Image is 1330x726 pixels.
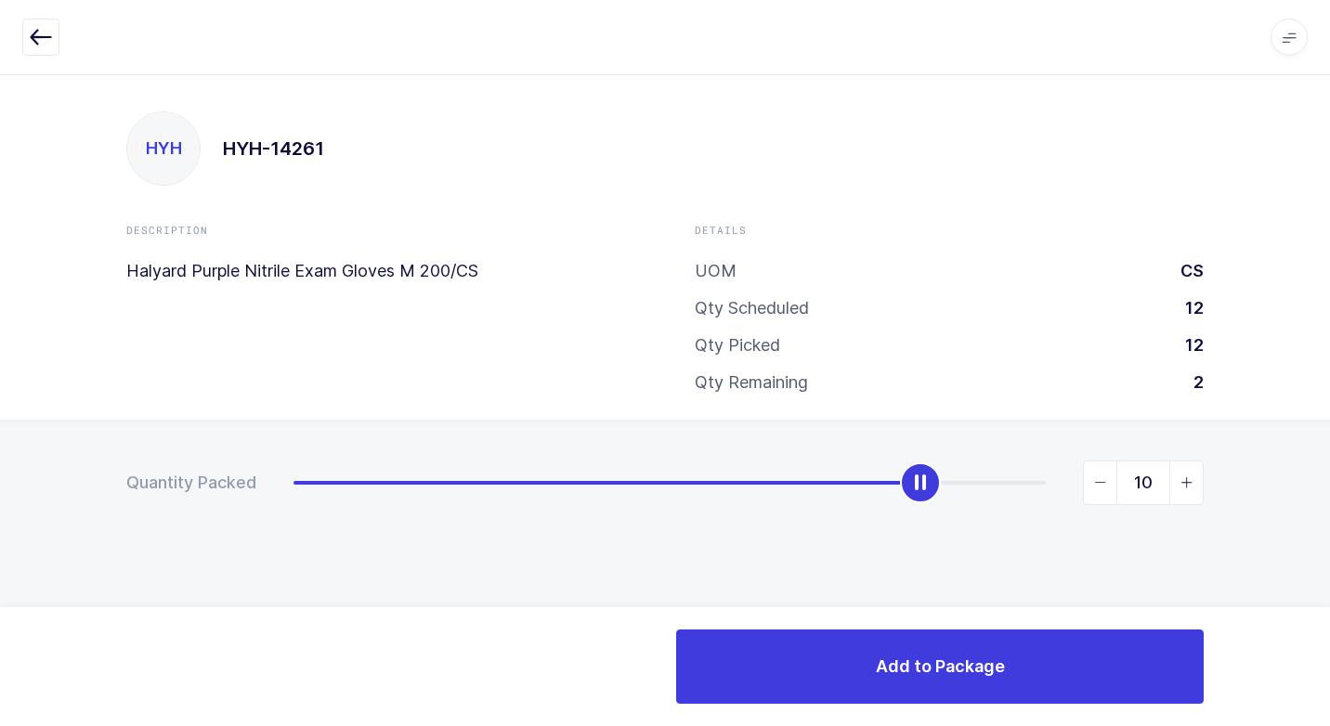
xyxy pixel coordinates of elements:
button: Add to Package [676,629,1204,704]
div: Description [126,223,635,238]
span: Add to Package [876,655,1005,678]
div: UOM [695,260,737,282]
div: Details [695,223,1204,238]
div: 2 [1179,371,1204,394]
h1: HYH-14261 [223,134,324,163]
div: CS [1166,260,1204,282]
div: Qty Scheduled [695,297,809,319]
div: Qty Remaining [695,371,808,394]
div: 12 [1170,297,1204,319]
div: Qty Picked [695,334,780,357]
p: Halyard Purple Nitrile Exam Gloves M 200/CS [126,260,635,282]
div: 12 [1170,334,1204,357]
div: HYH [127,112,200,185]
div: Quantity Packed [126,472,256,494]
div: slider between 0 and 12 [293,460,1204,505]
